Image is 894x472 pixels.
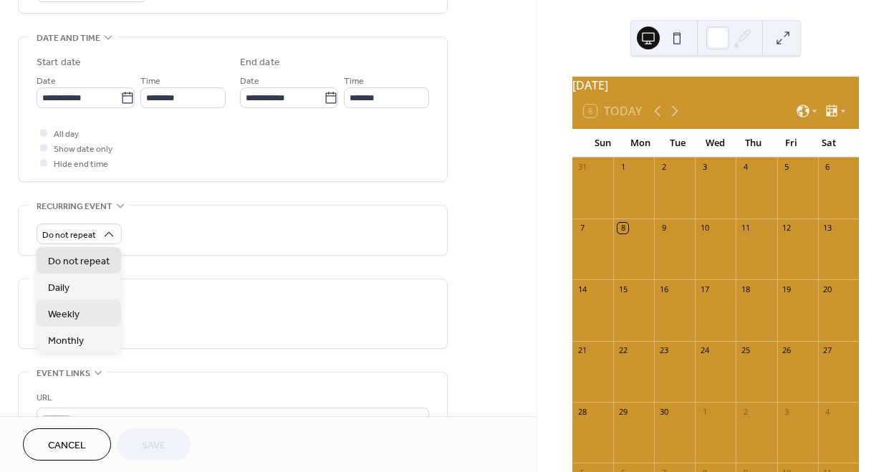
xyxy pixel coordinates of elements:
[617,284,628,294] div: 15
[809,129,847,158] div: Sat
[240,74,259,89] span: Date
[577,223,587,233] div: 7
[42,227,96,244] span: Do not repeat
[734,129,772,158] div: Thu
[699,284,710,294] div: 17
[577,284,587,294] div: 14
[772,129,810,158] div: Fri
[577,345,587,356] div: 21
[617,223,628,233] div: 8
[577,162,587,173] div: 31
[37,74,56,89] span: Date
[37,55,81,70] div: Start date
[659,129,697,158] div: Tue
[37,390,426,405] div: URL
[617,162,628,173] div: 1
[48,438,86,453] span: Cancel
[658,223,669,233] div: 9
[822,162,833,173] div: 6
[54,157,108,172] span: Hide end time
[822,345,833,356] div: 27
[782,345,792,356] div: 26
[617,406,628,417] div: 29
[48,334,84,349] span: Monthly
[699,162,710,173] div: 3
[48,254,110,269] span: Do not repeat
[658,406,669,417] div: 30
[621,129,659,158] div: Mon
[699,406,710,417] div: 1
[577,406,587,417] div: 28
[740,223,751,233] div: 11
[140,74,160,89] span: Time
[740,162,751,173] div: 4
[617,345,628,356] div: 22
[697,129,735,158] div: Wed
[822,406,833,417] div: 4
[699,223,710,233] div: 10
[822,223,833,233] div: 13
[740,345,751,356] div: 25
[37,199,112,214] span: Recurring event
[344,74,364,89] span: Time
[23,428,111,461] button: Cancel
[572,77,859,94] div: [DATE]
[658,284,669,294] div: 16
[782,223,792,233] div: 12
[658,162,669,173] div: 2
[48,281,69,296] span: Daily
[782,162,792,173] div: 5
[37,31,100,46] span: Date and time
[822,284,833,294] div: 20
[740,284,751,294] div: 18
[48,307,80,322] span: Weekly
[54,127,79,142] span: All day
[740,406,751,417] div: 2
[584,129,622,158] div: Sun
[37,366,90,381] span: Event links
[782,406,792,417] div: 3
[699,345,710,356] div: 24
[240,55,280,70] div: End date
[54,142,112,157] span: Show date only
[782,284,792,294] div: 19
[658,345,669,356] div: 23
